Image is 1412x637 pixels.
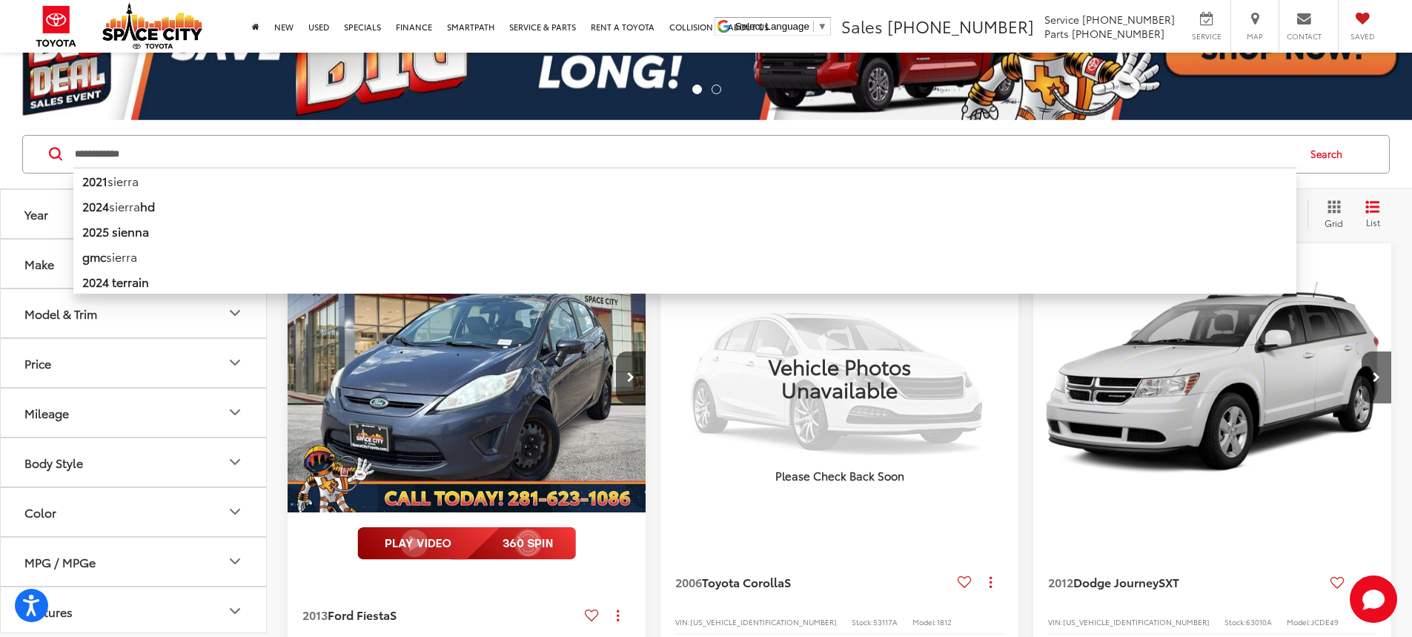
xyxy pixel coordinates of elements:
[937,616,952,627] span: 1812
[873,616,898,627] span: 53117A
[1307,199,1354,229] button: Grid View
[1350,575,1397,623] svg: Start Chat
[226,453,244,471] div: Body Style
[1,289,268,337] button: Model & TrimModel & Trim
[852,616,873,627] span: Stock:
[1033,243,1393,512] a: 2012 Dodge Journey SXT2012 Dodge Journey SXT2012 Dodge Journey SXT2012 Dodge Journey SXT
[617,610,619,621] span: dropdown dots
[702,573,784,590] span: Toyota Corolla
[735,21,809,32] span: Select Language
[1,488,268,536] button: ColorColor
[226,552,244,570] div: MPG / MPGe
[1033,243,1393,514] img: 2012 Dodge Journey SXT
[1,389,268,437] button: MileageMileage
[1350,570,1376,595] button: Actions
[616,351,646,403] button: Next image
[1048,574,1325,590] a: 2012Dodge JourneySXT
[82,273,149,290] b: 2024 terrain
[1048,616,1063,627] span: VIN:
[784,573,791,590] span: S
[1044,12,1079,27] span: Service
[82,172,107,189] b: 2021
[24,406,69,420] div: Mileage
[1190,31,1223,42] span: Service
[1082,12,1175,27] span: [PHONE_NUMBER]
[1325,217,1343,229] span: Grid
[24,455,83,469] div: Body Style
[675,616,690,627] span: VIN:
[1,240,268,288] button: MakeMake
[1048,573,1073,590] span: 2012
[102,3,202,49] img: Space City Toyota
[675,574,952,590] a: 2006Toyota CorollaS
[1,587,268,636] button: FeaturesFeatures
[226,503,244,521] div: Color
[73,194,1296,219] li: sierra
[73,168,1296,194] li: sierra
[735,21,827,32] a: Select Language​
[675,573,702,590] span: 2006
[82,222,149,240] b: 2025 sienna
[1365,216,1380,228] span: List
[1,538,268,586] button: MPG / MPGeMPG / MPGe
[1296,136,1364,173] button: Search
[24,207,48,221] div: Year
[1287,616,1311,627] span: Model:
[818,21,827,32] span: ▼
[1073,573,1159,590] span: Dodge Journey
[287,243,647,512] a: 2013 Ford Fiesta S2013 Ford Fiesta S2013 Ford Fiesta S2013 Ford Fiesta S
[1,190,268,238] button: YearYear
[1033,243,1393,512] div: 2012 Dodge Journey SXT 0
[1,339,268,387] button: PricePrice
[1362,351,1391,403] button: Next image
[660,243,1018,512] a: VIEW_DETAILS
[1354,199,1391,229] button: List View
[390,606,397,623] span: S
[1350,575,1397,623] button: Toggle Chat Window
[1159,573,1179,590] span: SXT
[1044,26,1069,41] span: Parts
[841,14,883,38] span: Sales
[24,356,51,370] div: Price
[605,602,631,628] button: Actions
[990,576,992,588] span: dropdown dots
[1,438,268,486] button: Body StyleBody Style
[813,21,814,32] span: ​
[302,606,328,623] span: 2013
[226,403,244,421] div: Mileage
[660,243,1018,512] img: Vehicle Photos Unavailable Please Check Back Soon
[887,14,1034,38] span: [PHONE_NUMBER]
[1346,31,1379,42] span: Saved
[1224,616,1246,627] span: Stock:
[24,306,97,320] div: Model & Trim
[978,569,1004,595] button: Actions
[73,244,1296,269] li: sierra
[357,527,576,560] img: full motion video
[24,604,73,618] div: Features
[1287,31,1322,42] span: Contact
[287,243,647,514] img: 2013 Ford Fiesta S
[1239,31,1271,42] span: Map
[82,197,109,214] b: 2024
[1063,616,1210,627] span: [US_VEHICLE_IDENTIFICATION_NUMBER]
[226,304,244,322] div: Model & Trim
[287,243,647,512] div: 2013 Ford Fiesta S 0
[24,505,56,519] div: Color
[328,606,390,623] span: Ford Fiesta
[1072,26,1164,41] span: [PHONE_NUMBER]
[226,602,244,620] div: Features
[912,616,937,627] span: Model:
[140,197,155,214] b: hd
[24,555,96,569] div: MPG / MPGe
[226,354,244,372] div: Price
[1246,616,1272,627] span: 63010A
[73,136,1296,172] input: Search by Make, Model, or Keyword
[1311,616,1339,627] span: JCDE49
[690,616,837,627] span: [US_VEHICLE_IDENTIFICATION_NUMBER]
[24,257,54,271] div: Make
[302,607,579,623] a: 2013Ford FiestaS
[82,248,106,265] b: gmc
